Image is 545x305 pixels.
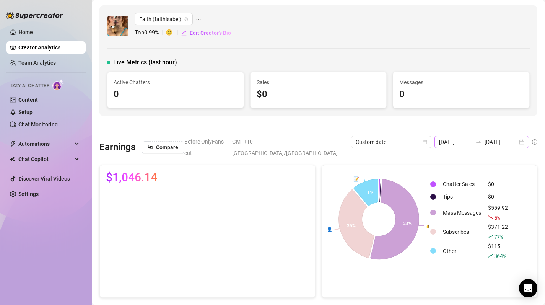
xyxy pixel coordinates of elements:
[156,144,178,150] span: Compare
[18,109,33,115] a: Setup
[148,144,153,150] span: block
[257,87,381,102] div: $0
[488,223,508,241] div: $371.22
[440,204,484,222] td: Mass Messages
[114,87,238,102] div: 0
[99,141,135,153] h3: Earnings
[181,27,231,39] button: Edit Creator's Bio
[488,180,508,188] div: $0
[6,11,63,19] img: logo-BBDzfeDw.svg
[113,58,177,67] span: Live Metrics (last hour)
[488,242,508,260] div: $115
[356,136,427,148] span: Custom date
[18,60,56,66] a: Team Analytics
[18,191,39,197] a: Settings
[106,171,157,184] span: $1,046.14
[257,78,381,86] span: Sales
[475,139,482,145] span: to
[142,141,184,153] button: Compare
[18,29,33,35] a: Home
[190,30,231,36] span: Edit Creator's Bio
[232,136,347,159] span: GMT+10 [GEOGRAPHIC_DATA]/[GEOGRAPHIC_DATA]
[196,13,201,25] span: ellipsis
[135,28,166,38] span: Top 0.99 %
[107,16,128,36] img: Faith
[440,223,484,241] td: Subscribes
[114,78,238,86] span: Active Chatters
[440,178,484,190] td: Chatter Sales
[184,136,228,159] span: Before OnlyFans cut
[18,97,38,103] a: Content
[166,28,181,38] span: 🙂
[11,82,49,90] span: Izzy AI Chatter
[485,138,517,146] input: End date
[10,141,16,147] span: thunderbolt
[399,78,523,86] span: Messages
[494,214,500,221] span: 5 %
[181,30,187,36] span: edit
[353,176,359,182] text: 📝
[18,41,80,54] a: Creator Analytics
[440,242,484,260] td: Other
[423,140,427,144] span: calendar
[488,204,508,222] div: $559.92
[532,139,537,145] span: info-circle
[475,139,482,145] span: swap-right
[488,192,508,201] div: $0
[488,253,493,258] span: rise
[139,13,188,25] span: Faith (faithisabel)
[18,138,73,150] span: Automations
[18,153,73,165] span: Chat Copilot
[326,226,332,232] text: 👤
[488,234,493,239] span: rise
[399,87,523,102] div: 0
[519,279,537,297] div: Open Intercom Messenger
[10,157,15,162] img: Chat Copilot
[488,215,493,220] span: fall
[440,191,484,203] td: Tips
[184,17,189,21] span: team
[494,252,506,259] span: 364 %
[494,233,503,240] span: 77 %
[52,79,64,90] img: AI Chatter
[18,121,58,127] a: Chat Monitoring
[439,138,472,146] input: Start date
[426,223,432,228] text: 💰
[18,176,70,182] a: Discover Viral Videos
